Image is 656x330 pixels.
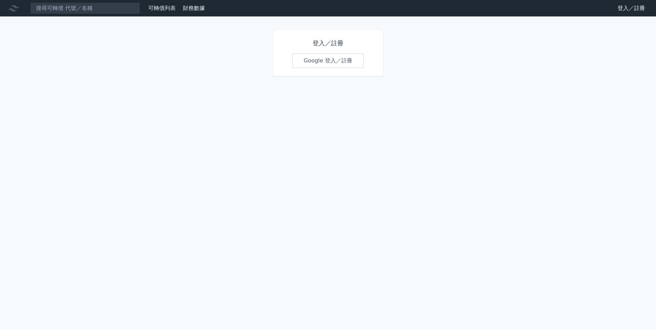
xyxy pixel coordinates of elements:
[148,5,176,11] a: 可轉債列表
[292,38,364,48] h1: 登入／註冊
[292,54,364,68] a: Google 登入／註冊
[183,5,205,11] a: 財務數據
[30,2,140,14] input: 搜尋可轉債 代號／名稱
[612,3,651,14] a: 登入／註冊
